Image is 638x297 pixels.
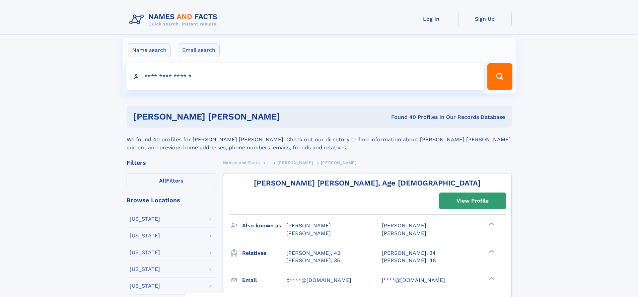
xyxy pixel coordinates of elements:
div: ❯ [487,276,495,281]
div: View Profile [456,193,489,209]
div: [US_STATE] [130,216,160,222]
span: [PERSON_NAME] [286,230,331,236]
h1: [PERSON_NAME] [PERSON_NAME] [133,113,336,121]
a: View Profile [439,193,506,209]
div: Browse Locations [127,197,216,203]
span: [PERSON_NAME] [382,230,426,236]
div: [US_STATE] [130,283,160,289]
h3: Also known as [242,220,286,231]
div: ❯ [487,222,495,226]
span: All [159,177,166,184]
a: L [267,158,270,167]
div: [US_STATE] [130,267,160,272]
span: [PERSON_NAME] [277,160,313,165]
label: Name search [128,43,171,57]
div: We found 40 profiles for [PERSON_NAME] [PERSON_NAME]. Check out our directory to find information... [127,128,512,152]
span: [PERSON_NAME] [382,222,426,229]
a: [PERSON_NAME], 34 [382,249,436,257]
div: Found 40 Profiles In Our Records Database [336,114,505,121]
img: Logo Names and Facts [127,11,223,29]
a: [PERSON_NAME], 42 [286,249,340,257]
span: L [267,160,270,165]
a: [PERSON_NAME] [277,158,313,167]
h3: Relatives [242,247,286,259]
div: [US_STATE] [130,233,160,238]
div: ❯ [487,249,495,253]
button: Search Button [487,63,512,90]
a: Log In [405,11,458,27]
a: Sign Up [458,11,512,27]
a: [PERSON_NAME], 48 [382,257,436,264]
a: [PERSON_NAME], 35 [286,257,340,264]
span: [PERSON_NAME] [321,160,357,165]
a: [PERSON_NAME] [PERSON_NAME], Age [DEMOGRAPHIC_DATA] [254,179,481,187]
a: Names and Facts [223,158,260,167]
label: Email search [178,43,220,57]
div: [US_STATE] [130,250,160,255]
span: [PERSON_NAME] [286,222,331,229]
div: Filters [127,160,216,166]
input: search input [126,63,485,90]
label: Filters [127,173,216,189]
h3: Email [242,275,286,286]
